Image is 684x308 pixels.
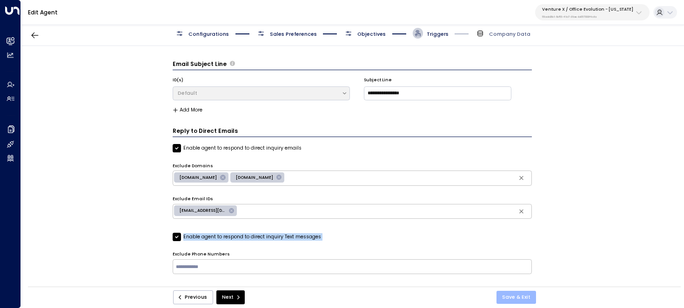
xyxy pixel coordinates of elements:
[364,77,392,84] label: Subject Line
[489,31,530,38] span: Company Data
[174,172,228,183] div: [DOMAIN_NAME]
[542,7,633,12] p: Venture X / Office Evolution - [US_STATE]
[357,31,386,38] span: Objectives
[174,205,237,216] div: [EMAIL_ADDRESS][DOMAIN_NAME]
[427,31,449,38] span: Triggers
[173,290,213,304] button: Previous
[216,290,245,304] button: Next
[173,107,203,113] button: Add More
[516,205,527,217] button: Clear
[173,233,321,241] label: Enable agent to respond to direct inquiry Text messages
[270,31,317,38] span: Sales Preferences
[28,8,58,16] a: Edit Agent
[516,172,527,184] button: Clear
[173,144,302,152] label: Enable agent to respond to direct inquiry emails
[535,4,650,20] button: Venture X / Office Evolution - [US_STATE]55add3b1-1b83-41a7-91ae-b657300f4a1a
[496,291,536,304] button: Save & Exit
[174,175,222,181] span: [DOMAIN_NAME]
[173,60,227,68] h3: Email Subject Line
[230,172,285,183] div: [DOMAIN_NAME]
[188,31,229,38] span: Configurations
[230,175,279,181] span: [DOMAIN_NAME]
[173,196,213,203] label: Exclude Email IDs
[173,251,230,258] label: Exclude Phone Numbers
[173,163,213,170] label: Exclude Domains
[230,60,235,68] span: Define the subject lines the agent should use when sending emails, customized for different trigg...
[173,127,532,137] h3: Reply to Direct Emails
[542,15,633,19] p: 55add3b1-1b83-41a7-91ae-b657300f4a1a
[174,208,231,214] span: [EMAIL_ADDRESS][DOMAIN_NAME]
[173,77,183,84] label: ID(s)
